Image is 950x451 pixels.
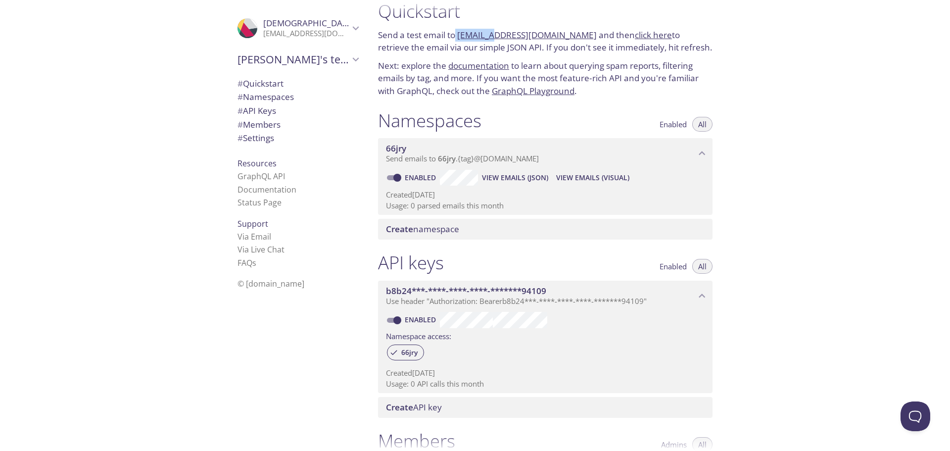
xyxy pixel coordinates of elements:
[386,223,413,235] span: Create
[237,52,349,66] span: [PERSON_NAME]'s team
[386,328,451,343] label: Namespace access:
[552,170,633,186] button: View Emails (Visual)
[237,158,277,169] span: Resources
[237,105,243,116] span: #
[378,251,444,274] h1: API keys
[230,90,366,104] div: Namespaces
[237,218,268,229] span: Support
[378,138,712,169] div: 66jry namespace
[237,105,276,116] span: API Keys
[386,223,459,235] span: namespace
[448,60,509,71] a: documentation
[230,47,366,72] div: Hadil's team
[230,12,366,45] div: Hadil Trabelsi
[386,143,406,154] span: 66jry
[395,348,424,357] span: 66jry
[237,91,294,102] span: Namespaces
[237,91,243,102] span: #
[556,172,629,184] span: View Emails (Visual)
[378,397,712,418] div: Create API Key
[692,117,712,132] button: All
[237,244,285,255] a: Via Live Chat
[492,85,574,97] a: GraphQL Playground
[403,315,440,324] a: Enabled
[237,278,304,289] span: © [DOMAIN_NAME]
[230,77,366,91] div: Quickstart
[386,401,442,413] span: API key
[237,184,296,195] a: Documentation
[386,379,705,389] p: Usage: 0 API calls this month
[378,109,481,132] h1: Namespaces
[386,200,705,211] p: Usage: 0 parsed emails this month
[654,259,693,274] button: Enabled
[403,173,440,182] a: Enabled
[237,78,243,89] span: #
[237,78,284,89] span: Quickstart
[237,119,243,130] span: #
[635,29,672,41] a: click here
[457,29,597,41] a: [EMAIL_ADDRESS][DOMAIN_NAME]
[263,17,388,29] span: [DEMOGRAPHIC_DATA] Trabelsi
[378,219,712,240] div: Create namespace
[230,131,366,145] div: Team Settings
[237,231,271,242] a: Via Email
[237,171,285,182] a: GraphQL API
[263,29,349,39] p: [EMAIL_ADDRESS][DOMAIN_NAME]
[237,132,274,144] span: Settings
[438,153,456,163] span: 66jry
[901,401,930,431] iframe: Help Scout Beacon - Open
[237,257,256,268] a: FAQ
[230,118,366,132] div: Members
[692,259,712,274] button: All
[386,153,539,163] span: Send emails to . {tag} @[DOMAIN_NAME]
[230,104,366,118] div: API Keys
[387,345,424,360] div: 66jry
[252,257,256,268] span: s
[386,190,705,200] p: Created [DATE]
[378,59,712,98] p: Next: explore the to learn about querying spam reports, filtering emails by tag, and more. If you...
[654,117,693,132] button: Enabled
[237,132,243,144] span: #
[386,368,705,378] p: Created [DATE]
[378,29,712,54] p: Send a test email to and then to retrieve the email via our simple JSON API. If you don't see it ...
[237,197,282,208] a: Status Page
[386,401,413,413] span: Create
[478,170,552,186] button: View Emails (JSON)
[237,119,281,130] span: Members
[482,172,548,184] span: View Emails (JSON)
